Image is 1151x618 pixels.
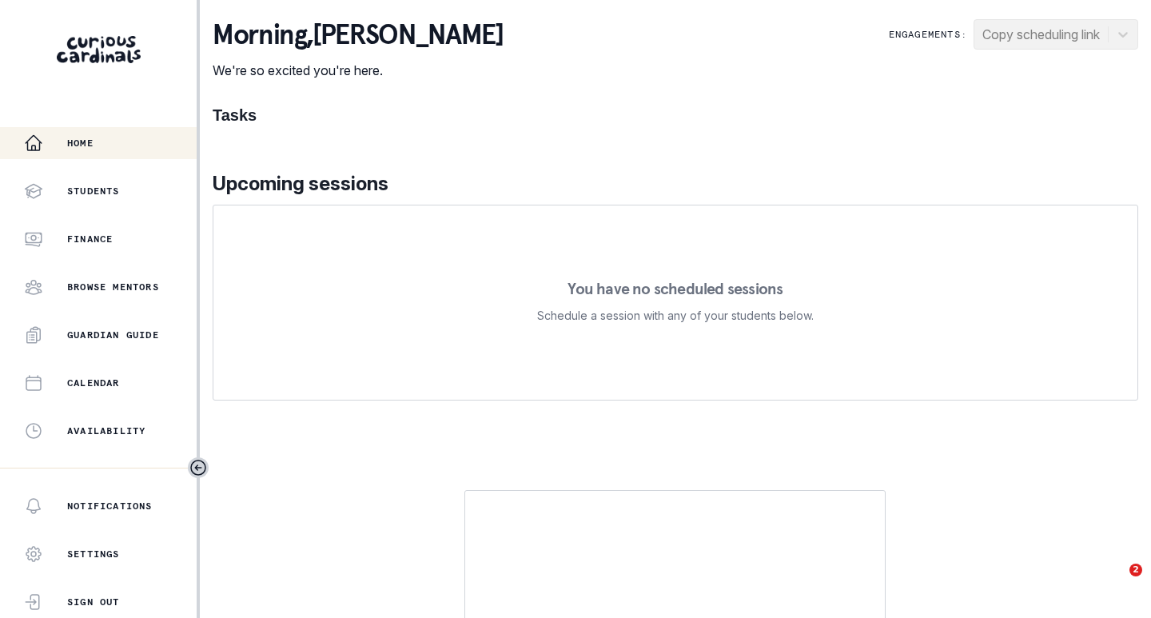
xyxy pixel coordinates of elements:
[188,457,209,478] button: Toggle sidebar
[889,28,967,41] p: Engagements:
[67,377,120,389] p: Calendar
[213,169,1138,198] p: Upcoming sessions
[67,233,113,245] p: Finance
[1129,564,1142,576] span: 2
[67,596,120,608] p: Sign Out
[1097,564,1135,602] iframe: Intercom live chat
[537,306,814,325] p: Schedule a session with any of your students below.
[67,281,159,293] p: Browse Mentors
[67,185,120,197] p: Students
[67,425,145,437] p: Availability
[213,106,1138,125] h1: Tasks
[67,548,120,560] p: Settings
[67,137,94,150] p: Home
[67,500,153,512] p: Notifications
[213,61,503,80] p: We're so excited you're here.
[568,281,783,297] p: You have no scheduled sessions
[57,36,141,63] img: Curious Cardinals Logo
[213,19,503,51] p: morning , [PERSON_NAME]
[67,329,159,341] p: Guardian Guide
